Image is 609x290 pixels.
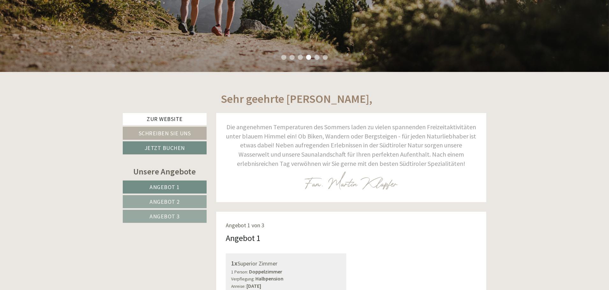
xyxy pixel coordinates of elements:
small: 18:28 [10,31,98,35]
div: [DATE] [114,5,137,16]
b: [DATE] [246,283,261,289]
a: Schreiben Sie uns [123,127,207,140]
button: Senden [210,166,251,179]
b: Doppelzimmer [249,268,282,275]
div: Unsere Angebote [123,166,207,177]
b: Halbpension [255,275,283,282]
a: Jetzt buchen [123,141,207,154]
div: Inso Sonnenheim [10,18,98,24]
a: Zur Website [123,113,207,125]
small: Verpflegung: [231,276,254,282]
span: Angebot 2 [150,198,180,205]
small: Anreise: [231,284,246,289]
img: image [304,171,398,189]
span: Die angenehmen Temperaturen des Sommers laden zu vielen spannenden Freizeitaktivitäten unter blau... [226,123,476,167]
span: Angebot 3 [150,213,180,220]
small: 1 Person: [231,269,248,275]
div: Guten Tag, wie können wir Ihnen helfen? [5,17,101,37]
h1: Sehr geehrte [PERSON_NAME], [221,93,372,105]
b: 1x [231,259,238,267]
span: Angebot 1 [150,183,180,191]
span: Angebot 1 von 3 [226,222,264,229]
div: Superior Zimmer [231,259,341,268]
div: Angebot 1 [226,232,260,244]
